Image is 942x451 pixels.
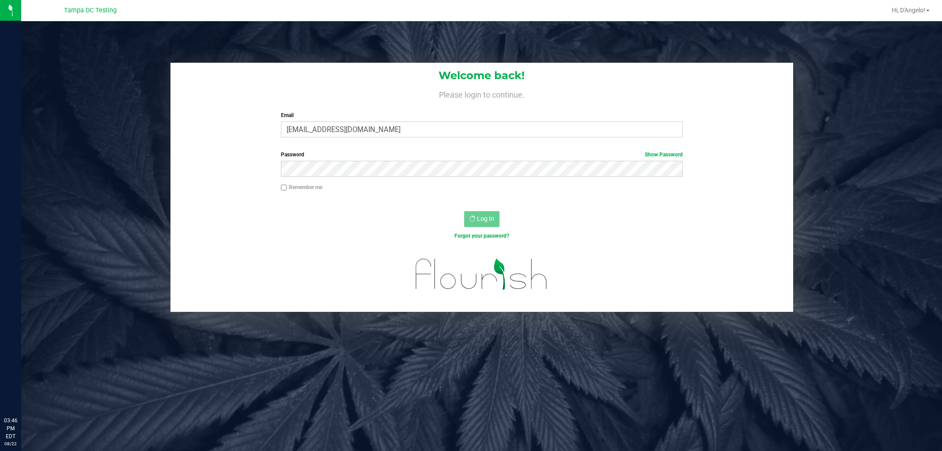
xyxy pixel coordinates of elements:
[281,111,683,119] label: Email
[170,70,793,81] h1: Welcome back!
[281,185,287,191] input: Remember me
[281,152,304,158] span: Password
[281,183,322,191] label: Remember me
[4,417,17,440] p: 03:46 PM EDT
[477,215,494,222] span: Log In
[454,233,509,239] a: Forgot your password?
[170,88,793,99] h4: Please login to continue.
[892,7,925,14] span: Hi, D'Angelo!
[404,249,560,299] img: flourish_logo.svg
[464,211,499,227] button: Log In
[645,152,683,158] a: Show Password
[64,7,117,14] span: Tampa DC Testing
[4,440,17,447] p: 08/22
